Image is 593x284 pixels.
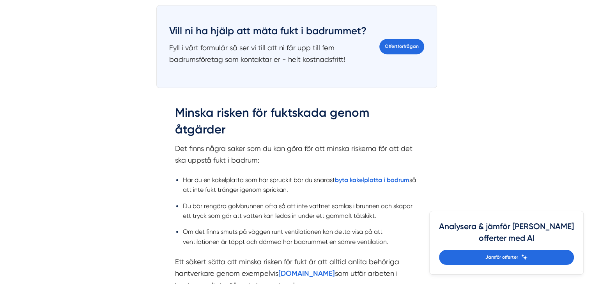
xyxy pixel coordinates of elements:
a: Offertförfrågan [379,39,424,54]
span: Jämför offerter [485,254,518,261]
h2: Minska risken för fuktskada genom åtgärder [175,104,418,143]
p: Det finns några saker som du kan göra för att minska riskerna för att det ska uppstå fukt i badrum: [175,143,418,166]
li: Har du en kakelplatta som har spruckit bör du snarast så att inte fukt tränger igenom sprickan. [183,175,418,195]
li: Du bör rengöra golvbrunnen ofta så att inte vattnet samlas i brunnen och skapar ett tryck som gör... [183,201,418,221]
a: Jämför offerter [439,250,574,265]
p: Fyll i vårt formulär så ser vi till att ni får upp till fem badrumsföretag som kontaktar er - hel... [169,42,370,65]
h4: Analysera & jämför [PERSON_NAME] offerter med AI [439,221,574,250]
a: [DOMAIN_NAME] [278,269,335,277]
a: byta kakelplatta i badrum [335,176,409,184]
li: Om det finns smuts på väggen runt ventilationen kan detta visa på att ventilationen är täppt och ... [183,227,418,247]
h3: Vill ni ha hjälp att mäta fukt i badrummet? [169,24,370,42]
